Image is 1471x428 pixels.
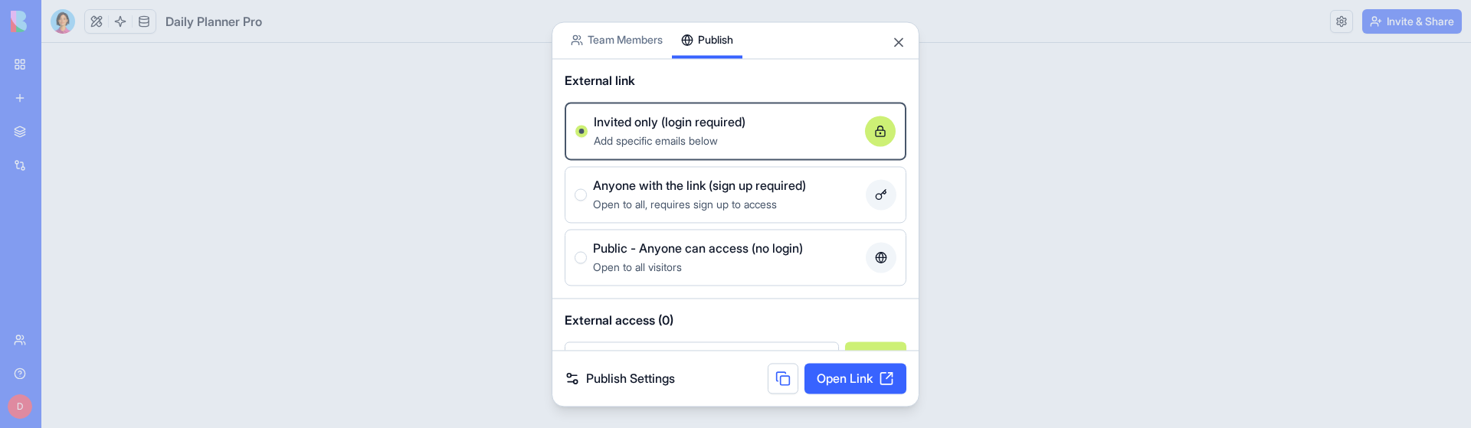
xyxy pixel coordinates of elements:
[672,22,742,58] button: Publish
[594,113,745,131] span: Invited only (login required)
[565,311,906,329] span: External access (0)
[593,198,777,211] span: Open to all, requires sign up to access
[562,22,672,58] button: Team Members
[565,369,675,387] a: Publish Settings
[593,176,806,194] span: Anyone with the link (sign up required)
[845,341,906,372] button: Invite
[565,71,635,90] span: External link
[804,363,906,394] a: Open Link
[593,260,682,273] span: Open to all visitors
[575,188,587,201] button: Anyone with the link (sign up required)Open to all, requires sign up to access
[575,125,588,137] button: Invited only (login required)Add specific emails below
[594,134,718,147] span: Add specific emails below
[575,251,587,263] button: Public - Anyone can access (no login)Open to all visitors
[593,239,803,257] span: Public - Anyone can access (no login)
